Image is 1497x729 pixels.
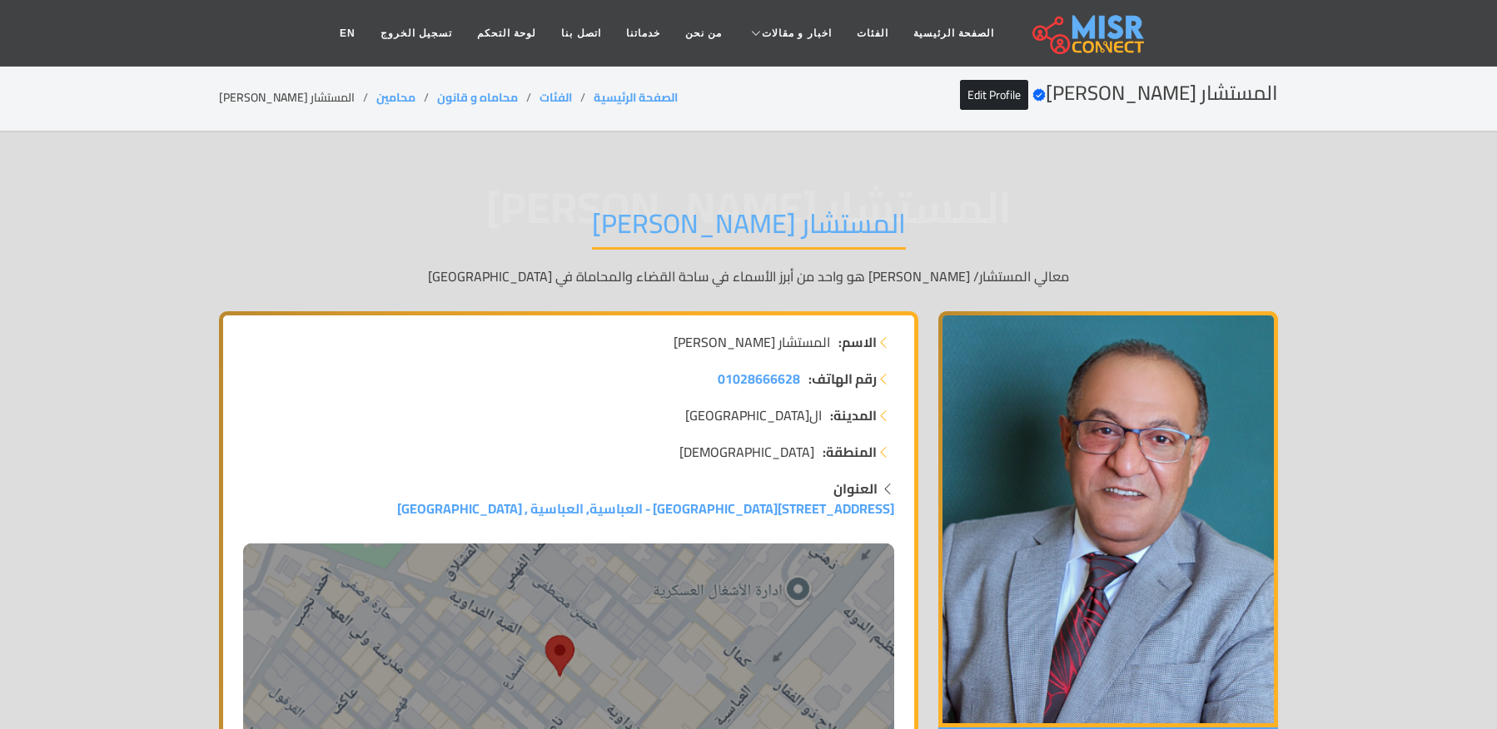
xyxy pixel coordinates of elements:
a: تسجيل الخروج [368,17,465,49]
li: المستشار [PERSON_NAME] [219,89,376,107]
img: main.misr_connect [1032,12,1144,54]
a: 01028666628 [718,369,800,389]
a: لوحة التحكم [465,17,549,49]
a: Edit Profile [960,80,1028,110]
a: محامين [376,87,415,108]
strong: الاسم: [838,332,877,352]
h1: المستشار [PERSON_NAME] [592,207,906,250]
p: معالي المستشار/ [PERSON_NAME] هو واحد من أبرز الأسماء في ساحة القضاء والمحاماة في [GEOGRAPHIC_DATA] [219,266,1278,286]
strong: العنوان [833,476,878,501]
a: الفئات [540,87,572,108]
a: الصفحة الرئيسية [594,87,678,108]
strong: المنطقة: [823,442,877,462]
a: من نحن [673,17,734,49]
a: خدماتنا [614,17,673,49]
strong: المدينة: [830,405,877,425]
span: [DEMOGRAPHIC_DATA] [679,442,814,462]
svg: Verified account [1032,88,1046,102]
a: EN [327,17,368,49]
a: الصفحة الرئيسية [901,17,1007,49]
a: اخبار و مقالات [734,17,844,49]
h2: المستشار [PERSON_NAME] [960,82,1278,106]
a: اتصل بنا [549,17,613,49]
a: الفئات [844,17,901,49]
img: المستشار أيمن الشامي [938,311,1278,727]
a: محاماه و قانون [437,87,518,108]
span: ال[GEOGRAPHIC_DATA] [685,405,822,425]
span: 01028666628 [718,366,800,391]
strong: رقم الهاتف: [808,369,877,389]
span: المستشار [PERSON_NAME] [674,332,830,352]
span: اخبار و مقالات [762,26,832,41]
